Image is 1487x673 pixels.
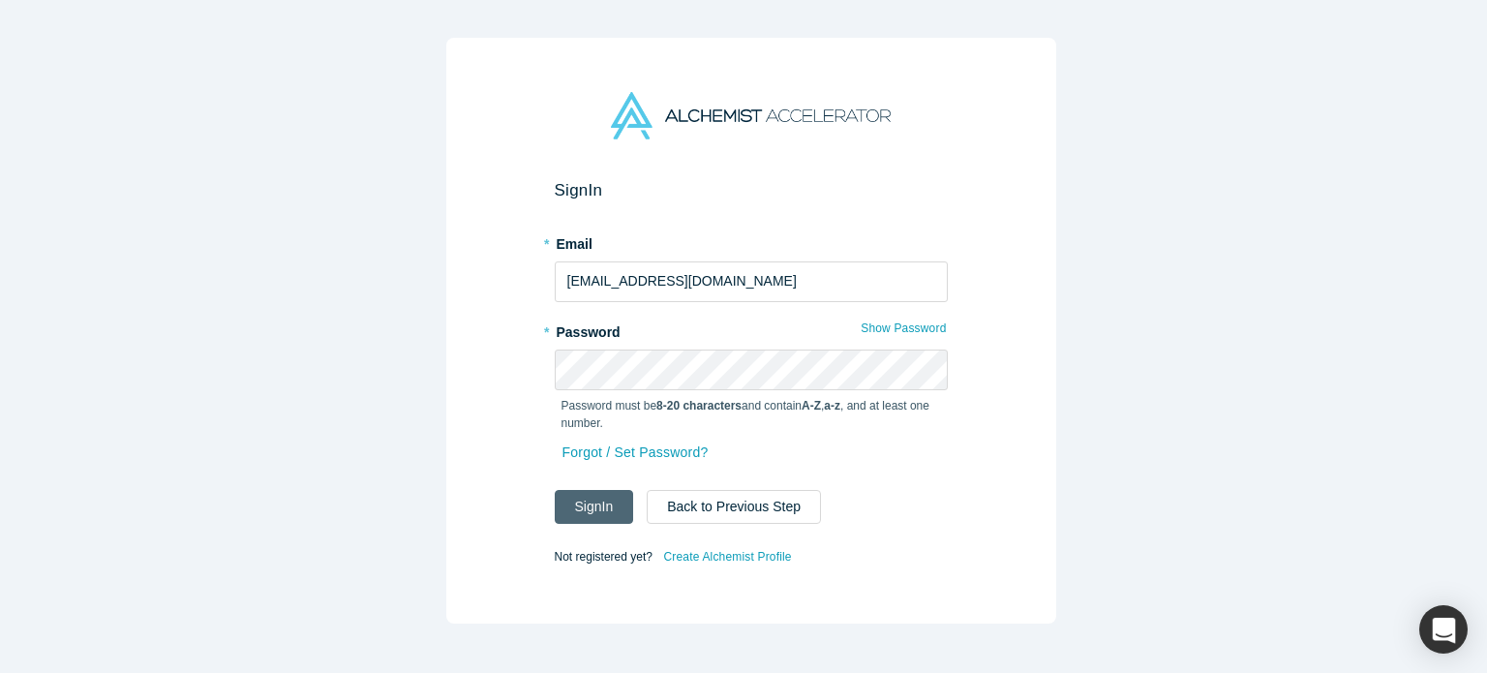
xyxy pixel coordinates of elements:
[656,399,742,413] strong: 8-20 characters
[611,92,890,139] img: Alchemist Accelerator Logo
[555,490,634,524] button: SignIn
[555,228,948,255] label: Email
[561,397,941,432] p: Password must be and contain , , and at least one number.
[561,436,710,470] a: Forgot / Set Password?
[662,544,792,569] a: Create Alchemist Profile
[555,316,948,343] label: Password
[555,549,652,563] span: Not registered yet?
[824,399,840,413] strong: a-z
[860,316,947,341] button: Show Password
[555,180,948,200] h2: Sign In
[802,399,821,413] strong: A-Z
[647,490,821,524] button: Back to Previous Step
